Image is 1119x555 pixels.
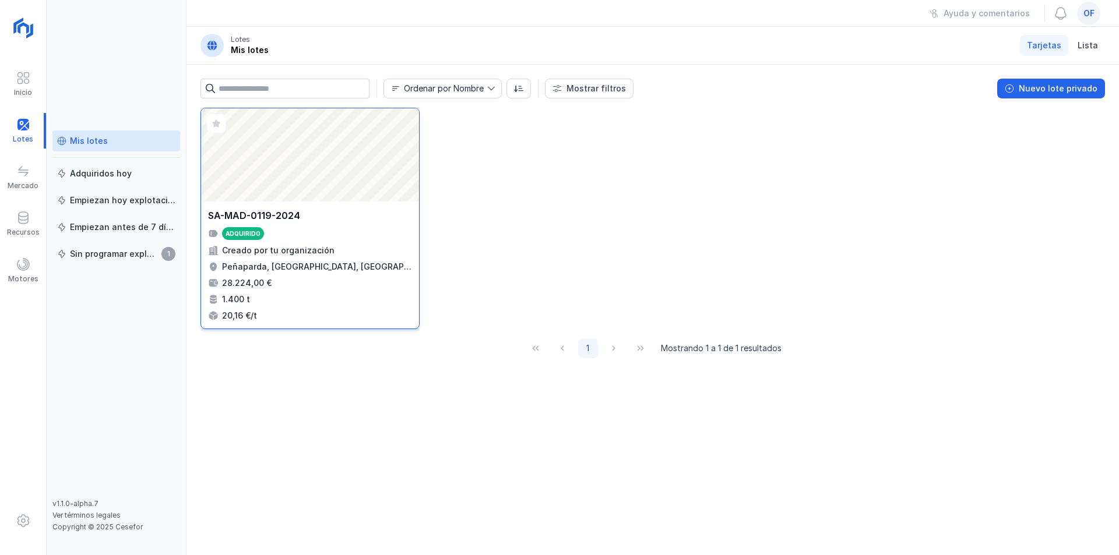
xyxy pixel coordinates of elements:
div: Mercado [8,181,38,190]
div: Mostrar filtros [566,83,626,94]
div: Ordenar por Nombre [404,84,484,93]
span: Lista [1078,40,1098,51]
div: Inicio [14,88,32,97]
div: 28.224,00 € [222,277,272,289]
a: Sin programar explotación1 [52,243,180,264]
a: Mis lotes [52,130,180,151]
div: SA-MAD-0119-2024 [208,208,300,222]
div: Nuevo lote privado [1019,83,1097,94]
span: Mostrando 1 a 1 de 1 resultados [661,342,782,354]
a: Adquiridos hoy [52,163,180,184]
a: Empiezan hoy explotación [52,190,180,211]
div: Mis lotes [70,135,108,147]
div: Lotes [231,35,250,44]
a: Empiezan antes de 7 días [52,217,180,238]
span: Tarjetas [1027,40,1061,51]
div: Empiezan antes de 7 días [70,221,175,233]
img: logoRight.svg [9,13,38,43]
div: Copyright © 2025 Cesefor [52,522,180,532]
a: Tarjetas [1020,35,1068,56]
div: Creado por tu organización [222,245,335,256]
button: Page 1 [578,338,598,358]
button: Mostrar filtros [545,79,634,98]
div: Mis lotes [231,44,269,56]
div: 1.400 t [222,294,250,305]
div: Adquirido [226,229,261,238]
div: Recursos [7,228,40,237]
div: 20,16 €/t [222,310,257,321]
span: 1 [161,247,175,261]
div: Adquiridos hoy [70,168,132,179]
div: v1.1.0-alpha.7 [52,499,180,508]
button: Nuevo lote privado [997,79,1105,98]
div: Ayuda y comentarios [944,8,1030,19]
a: SA-MAD-0119-2024AdquiridoCreado por tu organizaciónPeñaparda, [GEOGRAPHIC_DATA], [GEOGRAPHIC_DATA... [200,108,420,329]
div: Motores [8,274,38,284]
button: Ayuda y comentarios [922,3,1037,23]
div: Empiezan hoy explotación [70,195,175,206]
a: Lista [1071,35,1105,56]
span: Nombre [384,79,487,98]
span: of [1083,8,1095,19]
a: Ver términos legales [52,511,121,519]
div: Sin programar explotación [70,248,158,260]
div: Peñaparda, [GEOGRAPHIC_DATA], [GEOGRAPHIC_DATA], [GEOGRAPHIC_DATA] [222,261,412,273]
